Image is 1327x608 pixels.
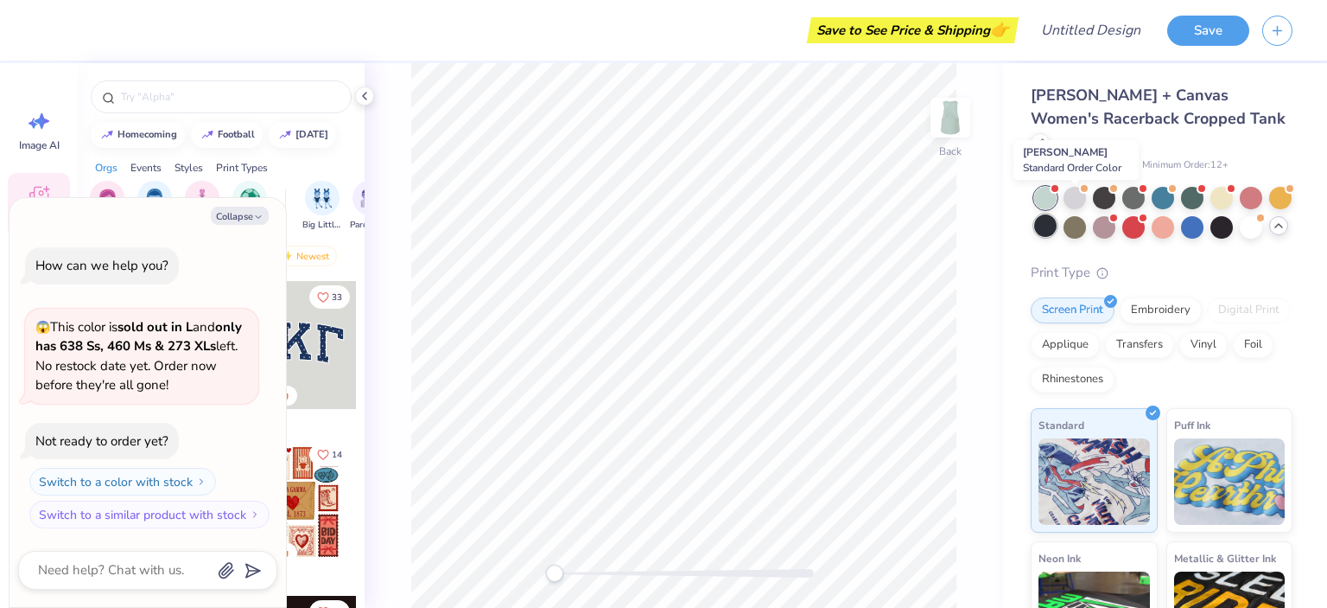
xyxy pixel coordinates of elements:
button: filter button [90,181,124,232]
button: filter button [185,181,219,232]
div: Back [939,144,962,159]
div: filter for Fraternity [136,181,175,232]
img: Parent's Weekend Image [360,189,380,208]
button: filter button [136,181,175,232]
span: Parent's Weekend [350,219,390,232]
img: Standard [1038,438,1150,525]
img: Club Image [193,189,212,208]
strong: sold out in L [117,318,193,336]
img: Switch to a color with stock [196,477,206,487]
div: Not ready to order yet? [35,432,168,450]
div: filter for Club [185,181,219,232]
button: Like [309,443,350,466]
div: How can we help you? [35,257,168,274]
img: Switch to a similar product with stock [250,509,260,520]
div: Foil [1233,332,1273,358]
img: trend_line.gif [278,130,292,140]
div: Styles [175,160,203,176]
div: halloween [295,130,328,139]
img: Big Little Reveal Image [313,189,332,208]
button: Save [1167,16,1249,46]
span: Image AI [19,138,60,152]
button: Switch to a similar product with stock [29,501,270,528]
div: filter for Big Little Reveal [302,181,342,232]
img: trend_line.gif [100,130,114,140]
div: football [218,130,255,139]
div: Transfers [1105,332,1174,358]
button: football [191,122,263,148]
div: Embroidery [1120,298,1202,323]
button: filter button [302,181,342,232]
span: 👉 [990,19,1009,40]
div: Print Types [216,160,268,176]
div: Screen Print [1031,298,1114,323]
span: Neon Ink [1038,549,1081,567]
button: homecoming [91,122,185,148]
span: Big Little Reveal [302,219,342,232]
div: Digital Print [1207,298,1291,323]
span: Puff Ink [1174,416,1210,434]
button: filter button [232,181,267,232]
img: Sports Image [240,189,260,208]
div: filter for Sports [232,181,267,232]
button: [DATE] [269,122,336,148]
button: Switch to a color with stock [29,468,216,496]
div: Print Type [1031,263,1292,283]
img: Fraternity Image [145,189,164,208]
button: Like [309,285,350,309]
span: This color is and left. No restock date yet. Order now before they're all gone! [35,318,242,394]
div: Rhinestones [1031,367,1114,393]
img: Back [933,100,968,135]
div: [PERSON_NAME] [1013,140,1139,180]
div: Accessibility label [546,565,563,582]
div: homecoming [117,130,177,139]
img: Puff Ink [1174,438,1286,525]
div: filter for Sorority [90,181,124,232]
div: Save to See Price & Shipping [811,17,1014,43]
span: Minimum Order: 12 + [1142,158,1229,173]
span: 😱 [35,319,50,336]
span: 33 [332,293,342,302]
img: trend_line.gif [200,130,214,140]
div: filter for Parent's Weekend [350,181,390,232]
input: Untitled Design [1027,13,1154,48]
button: Collapse [211,207,269,225]
span: 14 [332,451,342,459]
input: Try "Alpha" [119,88,340,106]
span: Metallic & Glitter Ink [1174,549,1276,567]
button: filter button [350,181,390,232]
div: Orgs [95,160,117,176]
div: Events [130,160,162,176]
div: Newest [271,246,337,266]
div: Vinyl [1179,332,1228,358]
div: Applique [1031,332,1100,358]
span: Standard [1038,416,1084,434]
span: Standard Order Color [1023,161,1121,175]
img: Sorority Image [98,189,117,208]
span: [PERSON_NAME] + Canvas Women's Racerback Cropped Tank [1031,85,1286,129]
